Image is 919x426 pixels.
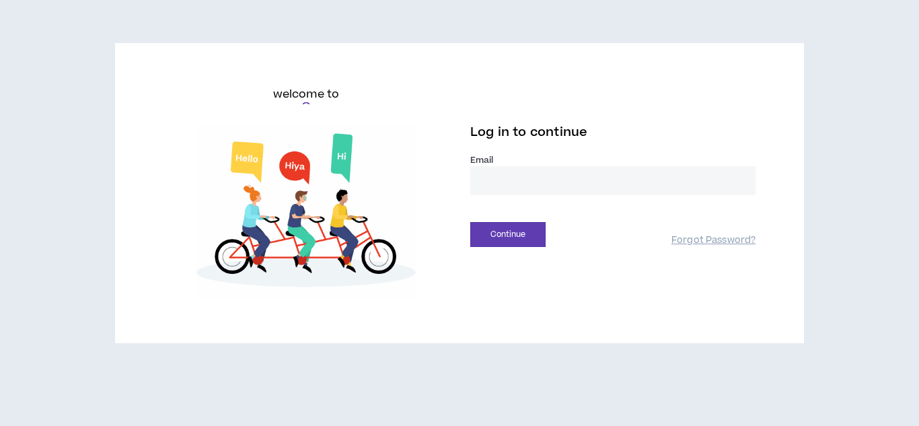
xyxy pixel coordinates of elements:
[671,234,756,247] a: Forgot Password?
[470,222,546,247] button: Continue
[273,86,340,102] h6: welcome to
[470,124,587,141] span: Log in to continue
[163,125,449,300] img: Welcome to Wripple
[470,154,756,166] label: Email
